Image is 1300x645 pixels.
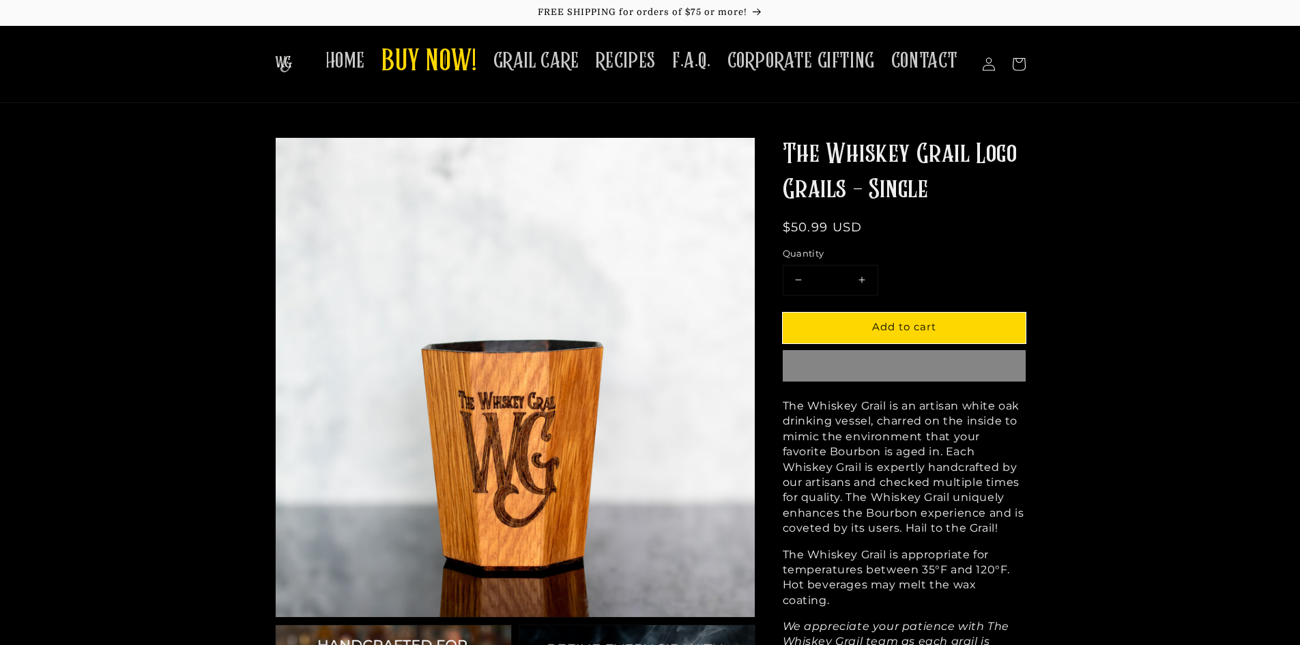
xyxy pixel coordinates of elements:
label: Quantity [783,247,1026,261]
a: BUY NOW! [373,35,485,89]
a: GRAIL CARE [485,40,588,83]
span: BUY NOW! [381,44,477,81]
span: Add to cart [872,320,936,333]
span: CONTACT [891,48,958,74]
span: GRAIL CARE [493,48,579,74]
a: HOME [317,40,373,83]
a: F.A.Q. [664,40,719,83]
img: The Whiskey Grail [275,56,292,72]
a: CONTACT [883,40,966,83]
p: FREE SHIPPING for orders of $75 or more! [14,7,1286,18]
h1: The Whiskey Grail Logo Grails - Single [783,137,1026,208]
span: CORPORATE GIFTING [727,48,875,74]
button: Add to cart [783,313,1026,343]
p: The Whiskey Grail is an artisan white oak drinking vessel, charred on the inside to mimic the env... [783,399,1026,536]
a: CORPORATE GIFTING [719,40,883,83]
span: $50.99 USD [783,220,863,235]
span: The Whiskey Grail is appropriate for temperatures between 35°F and 120°F. Hot beverages may melt ... [783,548,1011,607]
a: RECIPES [588,40,664,83]
span: F.A.Q. [672,48,711,74]
span: RECIPES [596,48,656,74]
span: HOME [326,48,365,74]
